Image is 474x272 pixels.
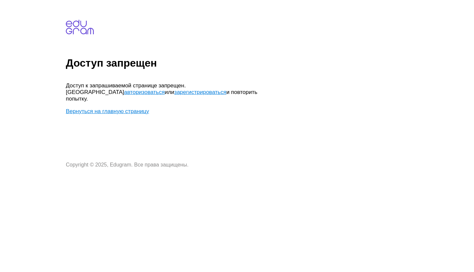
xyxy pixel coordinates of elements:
[174,89,226,95] a: зарегистрироваться
[66,57,471,69] h1: Доступ запрещен
[66,108,149,114] a: Вернуться на главную страницу
[66,162,263,168] p: Copyright © 2025, Edugram. Все права защищены.
[66,20,94,34] img: edugram.com
[66,82,263,102] p: Доступ к запрашиваемой странице запрещен. [GEOGRAPHIC_DATA] или и повторить попытку.
[124,89,165,95] a: авторизоваться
